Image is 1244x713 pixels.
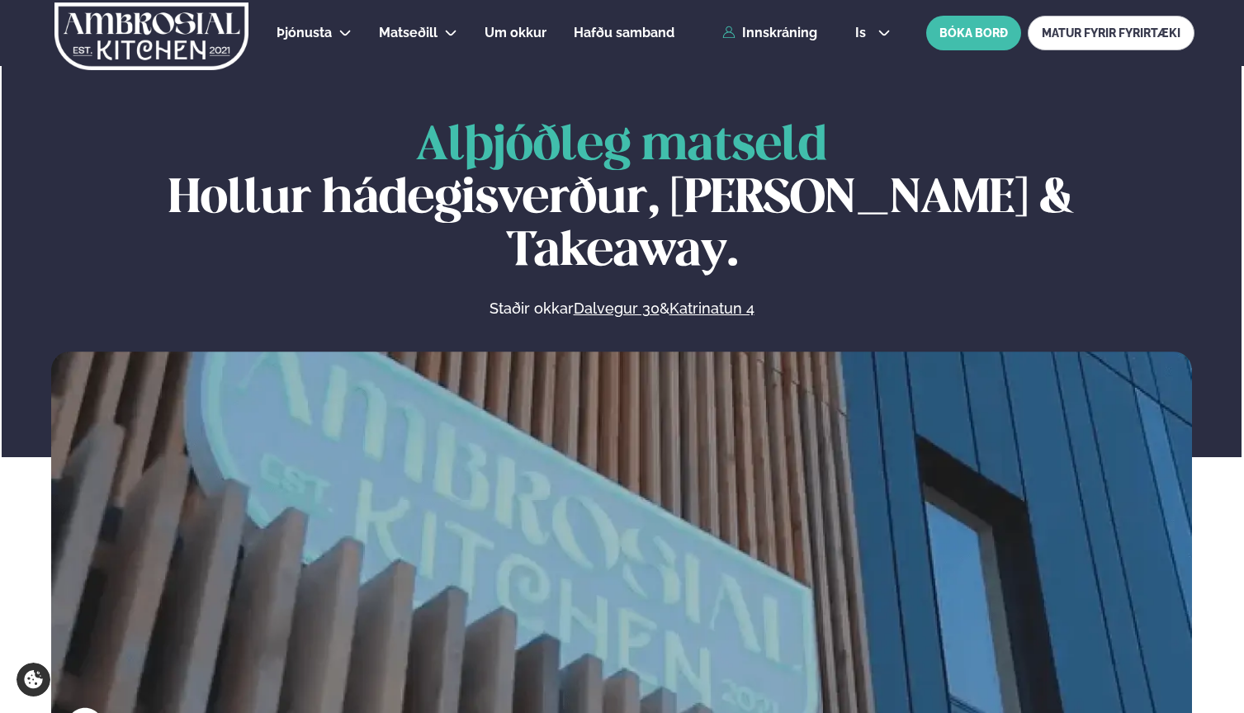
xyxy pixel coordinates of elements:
[277,23,332,43] a: Þjónusta
[842,26,904,40] button: is
[379,23,438,43] a: Matseðill
[574,299,660,319] a: Dalvegur 30
[310,299,934,319] p: Staðir okkar &
[53,2,250,70] img: logo
[379,25,438,40] span: Matseðill
[926,16,1021,50] button: BÓKA BORÐ
[485,23,546,43] a: Um okkur
[574,25,674,40] span: Hafðu samband
[277,25,332,40] span: Þjónusta
[855,26,871,40] span: is
[485,25,546,40] span: Um okkur
[416,124,827,169] span: Alþjóðleg matseld
[669,299,754,319] a: Katrinatun 4
[722,26,817,40] a: Innskráning
[574,23,674,43] a: Hafðu samband
[1028,16,1194,50] a: MATUR FYRIR FYRIRTÆKI
[17,663,50,696] a: Cookie settings
[51,120,1192,279] h1: Hollur hádegisverður, [PERSON_NAME] & Takeaway.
